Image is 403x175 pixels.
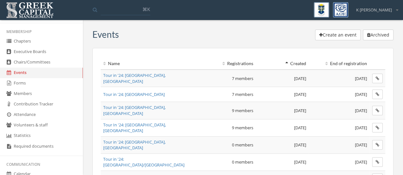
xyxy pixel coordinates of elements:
[103,72,166,84] a: Tour in '24: [GEOGRAPHIC_DATA], [GEOGRAPHIC_DATA]
[309,153,370,171] td: [DATE]
[256,87,309,102] td: [DATE]
[309,70,370,87] td: [DATE]
[196,136,256,153] td: 0 members
[256,58,309,70] th: Created
[256,119,309,136] td: [DATE]
[196,102,256,119] td: 9 members
[309,119,370,136] td: [DATE]
[103,91,165,97] a: Tour in '24: [GEOGRAPHIC_DATA]
[309,136,370,153] td: [DATE]
[256,70,309,87] td: [DATE]
[103,156,184,168] a: Tour in '24: [GEOGRAPHIC_DATA]/[GEOGRAPHIC_DATA]
[256,102,309,119] td: [DATE]
[309,58,370,70] th: End of registration
[356,7,392,13] span: K [PERSON_NAME]
[103,139,166,151] a: Tour in '24: [GEOGRAPHIC_DATA], [GEOGRAPHIC_DATA]
[196,87,256,102] td: 7 members
[196,58,256,70] th: Registrations
[196,119,256,136] td: 9 members
[352,2,398,13] div: K [PERSON_NAME]
[315,30,361,40] button: Create an event
[256,153,309,171] td: [DATE]
[196,70,256,87] td: 7 members
[363,30,393,40] button: Archived
[309,87,370,102] td: [DATE]
[142,6,150,12] span: ⌘K
[309,102,370,119] td: [DATE]
[196,153,256,171] td: 0 members
[256,136,309,153] td: [DATE]
[103,122,166,134] a: Tour In '24: [GEOGRAPHIC_DATA], [GEOGRAPHIC_DATA]
[92,30,119,39] h3: Event s
[103,104,166,116] a: Tour in '24: [GEOGRAPHIC_DATA], [GEOGRAPHIC_DATA]
[101,58,196,70] th: Name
